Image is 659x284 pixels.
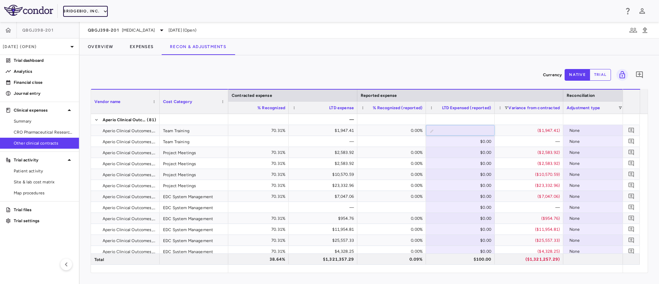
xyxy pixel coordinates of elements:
[569,213,623,224] div: None
[14,118,73,124] span: Summary
[295,235,354,246] div: $25,557.33
[432,246,491,257] div: $0.00
[501,136,560,147] div: —
[162,38,234,55] button: Recon & Adjustments
[628,127,635,134] svg: Add comment
[501,147,560,158] div: ($2,583.92)
[501,158,560,169] div: ($2,583.92)
[363,158,423,169] div: 0.00%
[14,190,73,196] span: Map procedures
[14,57,73,64] p: Trial dashboard
[565,69,590,81] button: native
[432,147,491,158] div: $0.00
[627,170,636,179] button: Add comment
[569,202,623,213] div: None
[226,180,285,191] div: 70.31%
[103,191,155,202] span: Aperio Clinical Outcomes, LLC - QEDX-002012
[635,71,644,79] svg: Add comment
[103,147,155,158] span: Aperio Clinical Outcomes, LLC - QEDX-002012
[14,207,73,213] p: Trial files
[614,69,628,81] span: You do not have permission to lock or unlock grids
[295,191,354,202] div: $7,047.06
[501,202,560,213] div: —
[363,169,423,180] div: 0.00%
[295,224,354,235] div: $11,954.81
[295,136,354,147] div: —
[226,147,285,158] div: 70.31%
[442,105,491,110] span: LTD Expensed (reported)
[432,180,491,191] div: $0.00
[501,125,560,136] div: ($1,947.41)
[329,105,354,110] span: LTD expense
[63,6,108,17] button: BridgeBio, Inc.
[363,180,423,191] div: 0.00%
[628,171,635,178] svg: Add comment
[122,38,162,55] button: Expenses
[634,69,645,81] button: Add comment
[501,224,560,235] div: ($11,954.81)
[14,157,65,163] p: Trial activity
[432,254,491,265] div: $100.00
[363,213,423,224] div: 0.00%
[226,235,285,246] div: 70.31%
[567,93,595,98] span: Reconciliation
[627,225,636,234] button: Add comment
[628,193,635,200] svg: Add comment
[363,235,423,246] div: 0.00%
[627,214,636,223] button: Add comment
[103,235,155,246] span: Aperio Clinical Outcomes, LLC - QEDX-002012
[4,5,53,16] img: logo-full-SnFGN8VE.png
[373,105,423,110] span: % Recognized (reported)
[295,147,354,158] div: $2,583.92
[432,235,491,246] div: $0.00
[295,125,354,136] div: $1,947.41
[363,224,423,235] div: 0.00%
[160,235,228,246] div: EDC System Management
[226,169,285,180] div: 70.31%
[169,27,196,33] span: [DATE] (Open)
[295,114,354,125] div: —
[103,136,155,147] span: Aperio Clinical Outcomes, LLC - QEDX-002012
[569,169,623,180] div: None
[569,158,623,169] div: None
[103,224,155,235] span: Aperio Clinical Outcomes, LLC - QEDX-002012
[363,246,423,257] div: 0.00%
[501,169,560,180] div: ($10,570.59)
[432,213,491,224] div: $0.00
[226,254,285,265] div: 38.64%
[226,191,285,202] div: 70.31%
[569,224,623,235] div: None
[628,215,635,221] svg: Add comment
[627,192,636,201] button: Add comment
[14,68,73,75] p: Analytics
[160,180,228,191] div: Project Meetings
[569,136,623,147] div: None
[432,224,491,235] div: $0.00
[160,191,228,202] div: EDC System Management
[295,246,354,257] div: $4,328.25
[628,149,635,156] svg: Add comment
[569,147,623,158] div: None
[232,93,272,98] span: Contracted expense
[627,181,636,190] button: Add comment
[569,125,623,136] div: None
[627,148,636,157] button: Add comment
[501,254,560,265] div: ($1,321,257.29)
[501,191,560,202] div: ($7,047.06)
[567,105,600,110] span: Adjustment type
[628,204,635,211] svg: Add comment
[103,169,155,180] span: Aperio Clinical Outcomes, LLC - QEDX-002012
[501,246,560,257] div: ($4,328.25)
[226,224,285,235] div: 70.31%
[295,254,354,265] div: $1,321,357.29
[88,27,119,33] span: QBGJ398-201
[103,114,146,125] span: Aperio Clinical Outcomes, LLC - QEDX-002012
[432,136,491,147] div: $0.00
[14,107,65,113] p: Clinical expenses
[160,224,228,235] div: EDC System Management
[569,180,623,191] div: None
[160,125,228,136] div: Team Training
[628,160,635,167] svg: Add comment
[163,99,192,104] span: Cost Category
[103,202,155,213] span: Aperio Clinical Outcomes, LLC - QEDX-002012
